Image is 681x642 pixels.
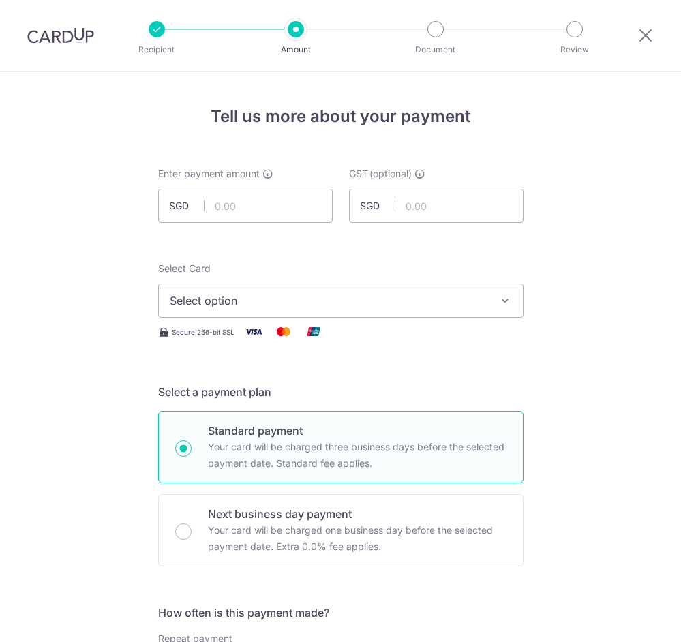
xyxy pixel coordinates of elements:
span: Select option [170,292,487,309]
h5: How often is this payment made? [158,605,524,621]
span: translation missing: en.payables.payment_networks.credit_card.summary.labels.select_card [158,262,211,274]
p: Document [385,43,486,57]
p: Your card will be charged three business days before the selected payment date. Standard fee appl... [208,439,506,472]
img: CardUp [27,27,94,44]
p: Review [524,43,625,57]
img: Mastercard [270,323,297,340]
iframe: Opens a widget where you can find more information [593,601,667,635]
h4: Tell us more about your payment [158,104,524,129]
span: Enter payment amount [158,167,260,181]
p: Amount [245,43,346,57]
button: Select option [158,284,524,318]
p: Next business day payment [208,506,506,522]
img: Union Pay [300,323,327,340]
span: Secure 256-bit SSL [172,326,234,337]
span: SGD [169,199,205,213]
span: (optional) [369,167,412,181]
h5: Select a payment plan [158,384,524,400]
img: Visa [240,323,267,340]
input: 0.00 [349,189,524,223]
span: SGD [360,199,395,213]
p: Your card will be charged one business day before the selected payment date. Extra 0.0% fee applies. [208,522,506,555]
p: Recipient [106,43,207,57]
input: 0.00 [158,189,333,223]
p: Standard payment [208,423,506,439]
span: GST [349,167,368,181]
